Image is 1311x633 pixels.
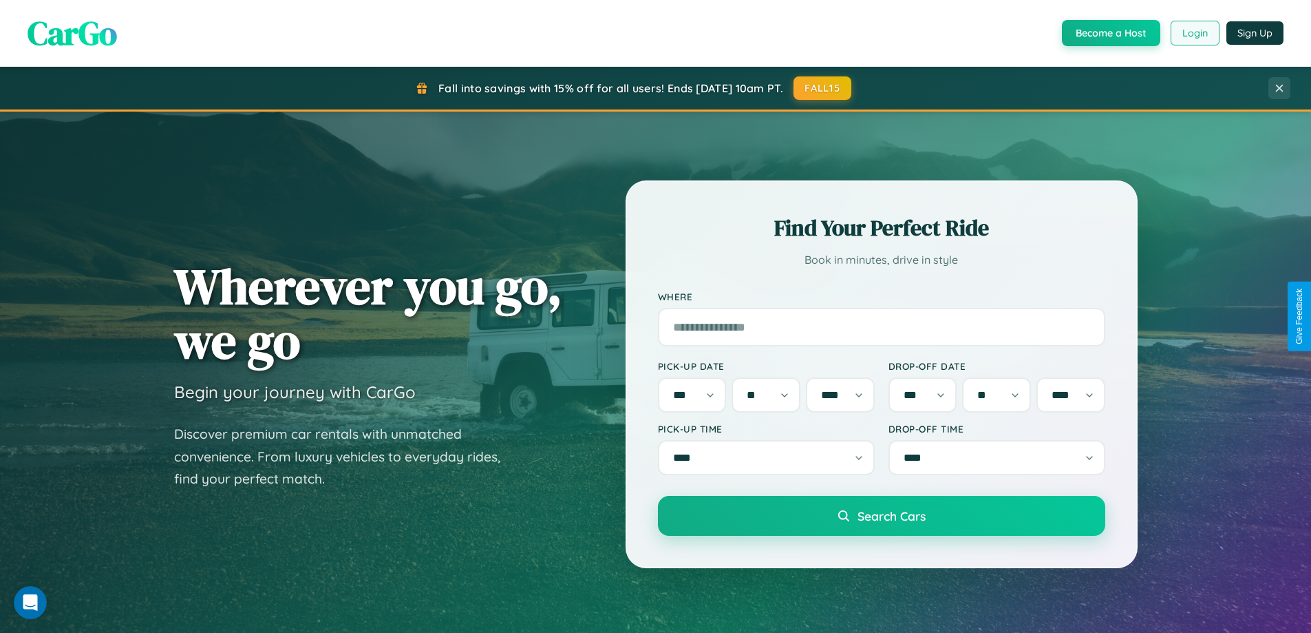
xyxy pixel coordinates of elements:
label: Drop-off Time [888,423,1105,435]
button: FALL15 [793,76,851,100]
span: Search Cars [857,508,926,523]
label: Where [658,291,1105,302]
span: CarGo [28,10,117,56]
h1: Wherever you go, we go [174,259,562,368]
iframe: Intercom live chat [14,586,47,619]
div: Give Feedback [1294,289,1304,344]
h2: Find Your Perfect Ride [658,213,1105,243]
label: Drop-off Date [888,360,1105,372]
label: Pick-up Time [658,423,875,435]
label: Pick-up Date [658,360,875,372]
span: Fall into savings with 15% off for all users! Ends [DATE] 10am PT. [438,81,783,95]
button: Login [1171,21,1219,45]
button: Search Cars [658,496,1105,536]
p: Book in minutes, drive in style [658,250,1105,270]
button: Sign Up [1226,21,1283,45]
button: Become a Host [1062,20,1160,46]
h3: Begin your journey with CarGo [174,382,416,402]
p: Discover premium car rentals with unmatched convenience. From luxury vehicles to everyday rides, ... [174,423,518,490]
